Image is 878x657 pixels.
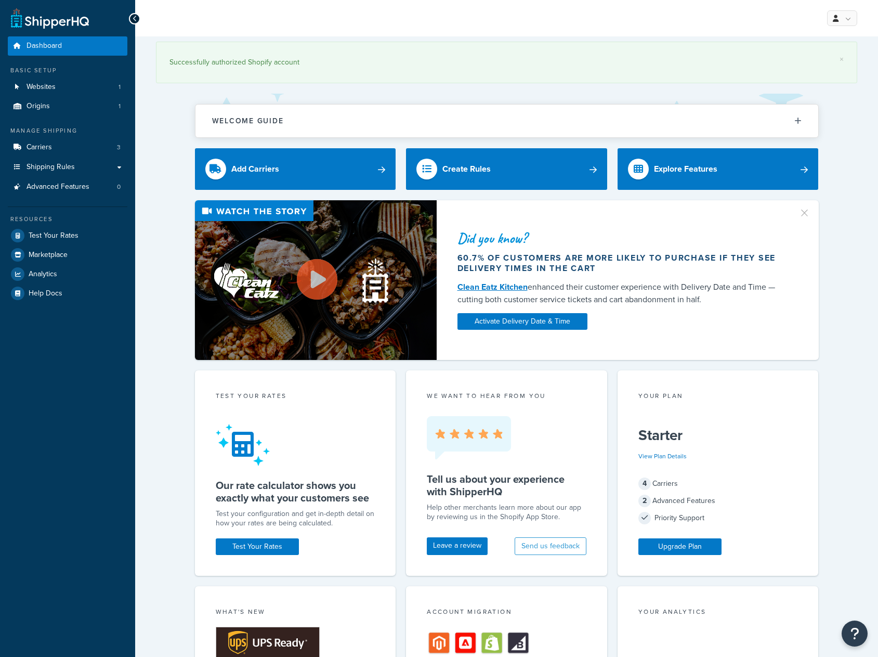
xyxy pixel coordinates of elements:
[117,183,121,191] span: 0
[618,148,819,190] a: Explore Features
[29,270,57,279] span: Analytics
[8,158,127,177] a: Shipping Rules
[842,621,868,647] button: Open Resource Center
[216,538,299,555] a: Test Your Rates
[8,226,127,245] a: Test Your Rates
[212,117,284,125] h2: Welcome Guide
[638,391,798,403] div: Your Plan
[8,265,127,284] a: Analytics
[515,537,586,555] button: Send us feedback
[8,97,127,116] li: Origins
[29,231,78,240] span: Test Your Rates
[29,289,62,298] span: Help Docs
[457,313,587,330] a: Activate Delivery Date & Time
[638,495,651,507] span: 2
[8,177,127,197] a: Advanced Features0
[169,55,844,70] div: Successfully authorized Shopify account
[406,148,607,190] a: Create Rules
[654,162,717,176] div: Explore Features
[427,537,488,555] a: Leave a review
[638,476,798,491] div: Carriers
[457,281,528,293] a: Clean Eatz Kitchen
[638,607,798,619] div: Your Analytics
[8,215,127,224] div: Resources
[119,83,121,92] span: 1
[195,105,818,137] button: Welcome Guide
[195,148,396,190] a: Add Carriers
[216,607,375,619] div: What's New
[8,78,127,97] li: Websites
[27,183,89,191] span: Advanced Features
[216,509,375,528] div: Test your configuration and get in-depth detail on how your rates are being calculated.
[8,78,127,97] a: Websites1
[27,83,56,92] span: Websites
[8,284,127,303] a: Help Docs
[457,281,786,306] div: enhanced their customer experience with Delivery Date and Time — cutting both customer service ti...
[231,162,279,176] div: Add Carriers
[840,55,844,63] a: ×
[8,66,127,75] div: Basic Setup
[216,479,375,504] h5: Our rate calculator shows you exactly what your customers see
[442,162,491,176] div: Create Rules
[27,42,62,50] span: Dashboard
[8,126,127,135] div: Manage Shipping
[638,511,798,525] div: Priority Support
[457,253,786,274] div: 60.7% of customers are more likely to purchase if they see delivery times in the cart
[27,143,52,152] span: Carriers
[195,200,437,360] img: Video thumbnail
[8,97,127,116] a: Origins1
[638,452,687,461] a: View Plan Details
[427,607,586,619] div: Account Migration
[638,538,722,555] a: Upgrade Plan
[638,478,651,490] span: 4
[8,138,127,157] li: Carriers
[27,102,50,111] span: Origins
[29,251,68,260] span: Marketplace
[119,102,121,111] span: 1
[638,494,798,508] div: Advanced Features
[27,163,75,172] span: Shipping Rules
[427,503,586,522] p: Help other merchants learn more about our app by reviewing us in the Shopify App Store.
[117,143,121,152] span: 3
[427,391,586,401] p: we want to hear from you
[427,473,586,498] h5: Tell us about your experience with ShipperHQ
[216,391,375,403] div: Test your rates
[8,36,127,56] a: Dashboard
[8,246,127,264] a: Marketplace
[8,138,127,157] a: Carriers3
[457,231,786,246] div: Did you know?
[8,177,127,197] li: Advanced Features
[638,427,798,444] h5: Starter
